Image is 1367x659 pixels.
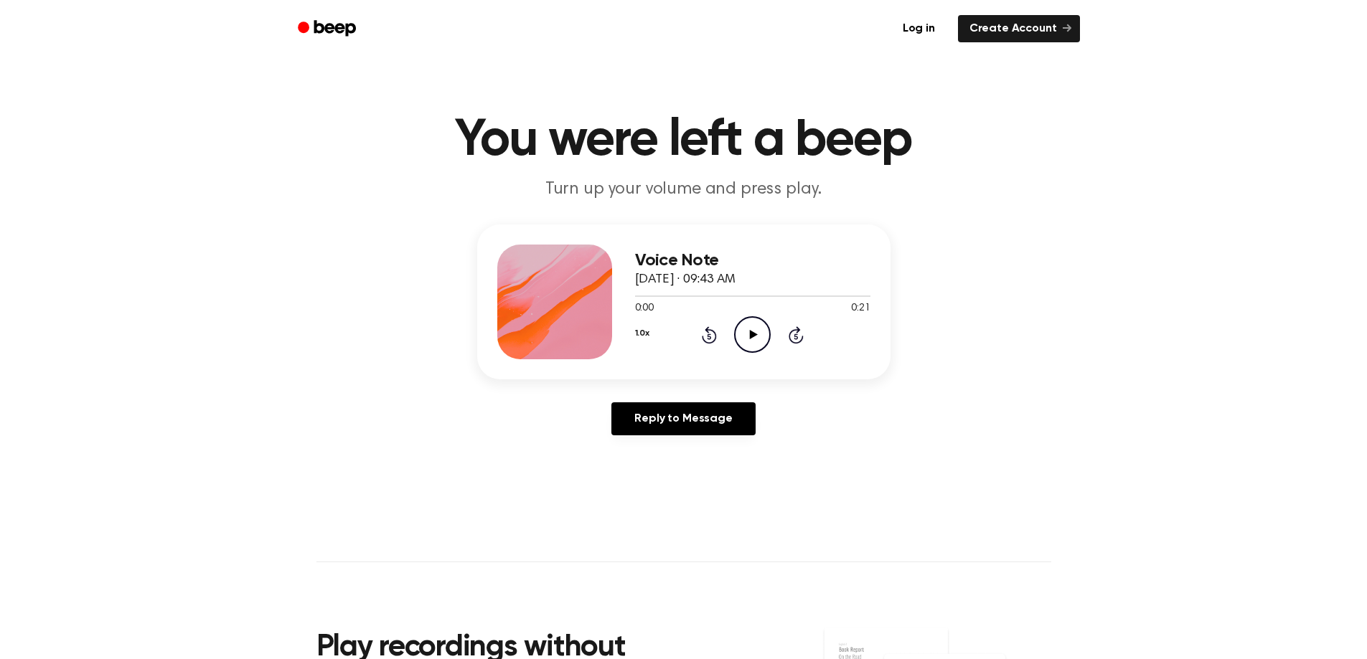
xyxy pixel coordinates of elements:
[288,15,369,43] a: Beep
[888,12,949,45] a: Log in
[635,301,654,316] span: 0:00
[958,15,1080,42] a: Create Account
[611,402,755,435] a: Reply to Message
[408,178,959,202] p: Turn up your volume and press play.
[635,251,870,270] h3: Voice Note
[851,301,870,316] span: 0:21
[316,115,1051,166] h1: You were left a beep
[635,321,649,346] button: 1.0x
[635,273,736,286] span: [DATE] · 09:43 AM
